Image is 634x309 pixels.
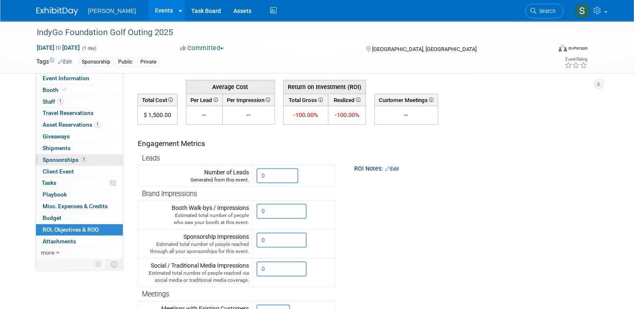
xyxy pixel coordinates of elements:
a: Event Information [36,73,123,84]
span: Leads [142,154,160,162]
div: Booth Walk-bys / Impressions [142,204,249,226]
th: Return on Investment (ROI) [283,80,365,94]
span: [DATE] [DATE] [36,44,80,51]
a: Misc. Expenses & Credits [36,201,123,212]
td: Personalize Event Tab Strip [91,259,106,270]
button: Committed [177,44,227,53]
div: Estimated total number of people reached through all your sponsorships for this event. [142,241,249,255]
div: Event Rating [565,57,587,61]
a: ROI, Objectives & ROO [36,224,123,235]
span: Shipments [43,145,71,151]
th: Customer Meetings [374,94,438,106]
a: Sponsorships1 [36,154,123,166]
span: -100.00% [293,111,318,119]
span: [GEOGRAPHIC_DATA], [GEOGRAPHIC_DATA] [372,46,477,52]
span: 1 [81,156,87,163]
span: Meetings [142,290,169,298]
span: -100.00% [334,111,359,119]
th: Average Cost [186,80,274,94]
span: Staff [43,98,63,105]
span: ROI, Objectives & ROO [43,226,99,233]
span: -- [246,112,251,118]
span: Search [536,8,555,14]
span: Travel Reservations [43,110,94,116]
a: Booth [36,84,123,96]
span: Attachments [43,238,76,245]
span: 1 [57,98,63,105]
div: Event Format [506,43,588,56]
a: Client Event [36,166,123,177]
div: Estimated total number of people reached via social media or traditional media coverage. [142,270,249,284]
th: Total Gross [283,94,328,106]
td: $ 1,500.00 [137,106,177,125]
div: Public [116,58,135,66]
a: Playbook [36,189,123,200]
th: Realized [328,94,365,106]
span: Brand Impressions [142,190,197,198]
span: Tasks [42,179,56,186]
span: Sponsorships [43,156,87,163]
div: Private [138,58,159,66]
span: Misc. Expenses & Credits [43,203,108,209]
a: more [36,247,123,258]
a: Search [525,4,563,18]
span: Event Information [43,75,89,82]
span: Giveaways [43,133,70,140]
div: Sponsorship Impressions [142,232,249,255]
th: Total Cost [137,94,177,106]
a: Travel Reservations [36,107,123,119]
a: Giveaways [36,131,123,142]
div: ROI Notes: [354,162,596,173]
a: Asset Reservations1 [36,119,123,130]
i: Booth reservation complete [62,87,66,92]
span: (1 day) [81,46,96,51]
td: Tags [36,57,72,67]
div: Number of Leads [142,168,249,184]
span: Budget [43,215,61,221]
a: Shipments [36,143,123,154]
a: Budget [36,212,123,224]
div: Estimated total number of people who saw your booth at this event. [142,212,249,226]
span: [PERSON_NAME] [88,8,136,14]
div: -- [378,111,434,119]
div: Sponsorship [79,58,113,66]
span: 1 [94,122,101,128]
img: Format-Inperson.png [558,45,567,51]
span: to [54,44,62,51]
img: Sharon Aurelio [574,3,590,19]
img: ExhibitDay [36,7,78,15]
span: Client Event [43,168,74,175]
th: Per Lead [186,94,222,106]
td: Toggle Event Tabs [106,259,123,270]
span: Booth [43,87,68,93]
a: Tasks [36,177,123,189]
a: Edit [58,59,72,65]
div: Social / Traditional Media Impressions [142,261,249,284]
a: Edit [385,166,399,172]
a: Staff1 [36,96,123,107]
div: Generated from this event. [142,176,249,184]
div: Engagement Metrics [138,138,332,149]
span: more [41,249,54,256]
div: IndyGo Foundation Golf Outing 2025 [34,25,541,40]
a: Attachments [36,236,123,247]
div: In-Person [568,45,588,51]
span: Playbook [43,191,67,198]
span: -- [202,112,206,118]
th: Per Impression [222,94,274,106]
span: Asset Reservations [43,121,101,128]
